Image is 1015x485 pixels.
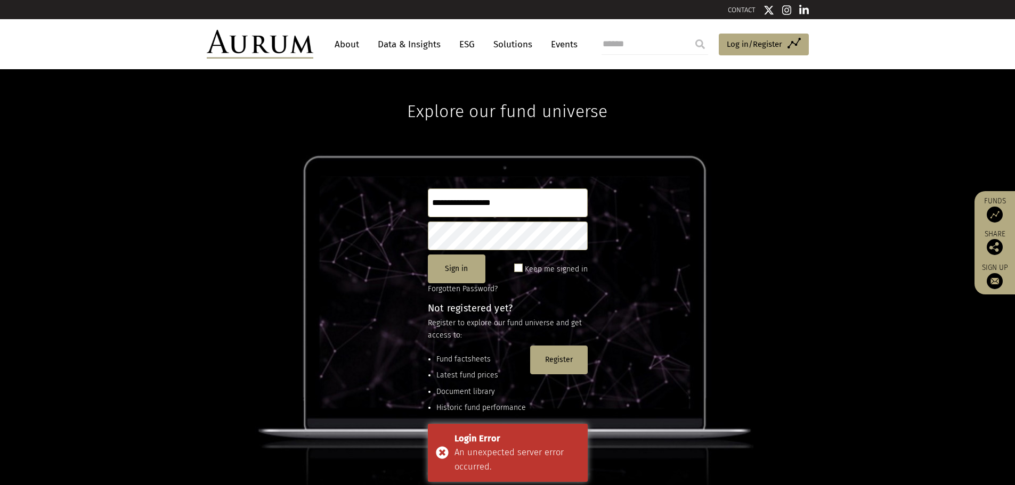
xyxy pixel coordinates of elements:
img: Share this post [987,239,1003,255]
a: Log in/Register [719,34,809,56]
a: Sign up [980,263,1010,289]
img: Sign up to our newsletter [987,273,1003,289]
a: Funds [980,196,1010,223]
input: Submit [689,34,711,55]
a: Forgotten Password? [428,284,498,293]
div: Share [980,231,1010,255]
a: Solutions [488,35,538,54]
label: Keep me signed in [525,263,588,276]
a: About [329,35,364,54]
a: CONTACT [728,6,756,14]
img: Instagram icon [782,5,792,15]
div: Login Error [454,432,580,446]
img: Linkedin icon [799,5,809,15]
button: Sign in [428,254,485,283]
li: Latest fund prices [436,369,526,381]
h1: Explore our fund universe [407,69,607,121]
button: Register [530,346,588,374]
a: Data & Insights [372,35,446,54]
img: Twitter icon [764,5,774,15]
div: An unexpected server error occurred. [454,446,580,474]
a: Events [546,35,578,54]
span: Log in/Register [727,38,782,51]
h4: Not registered yet? [428,303,588,313]
li: Fund factsheets [436,354,526,365]
li: Document library [436,386,526,398]
p: Register to explore our fund universe and get access to: [428,317,588,341]
img: Aurum [207,30,313,59]
li: Historic fund performance [436,402,526,414]
a: ESG [454,35,480,54]
img: Access Funds [987,207,1003,223]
